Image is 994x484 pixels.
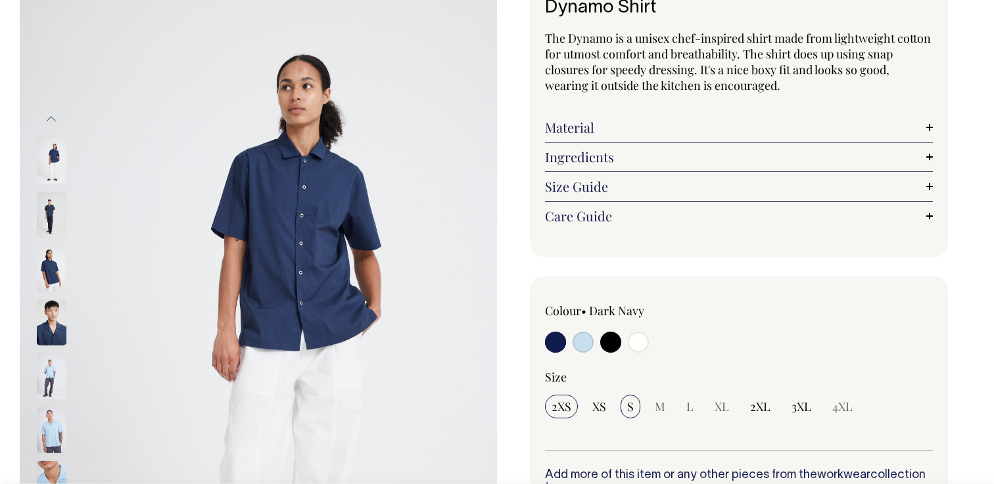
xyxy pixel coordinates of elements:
button: Previous [41,104,61,134]
span: • [581,303,586,319]
img: dark-navy [37,246,66,292]
label: Dark Navy [589,303,644,319]
span: 4XL [832,399,853,414]
img: dark-navy [37,192,66,238]
input: 2XL [744,395,777,418]
input: 2XS [545,395,578,418]
input: 3XL [785,395,818,418]
span: 2XS [552,399,571,414]
span: XL [715,399,729,414]
img: dark-navy [37,138,66,184]
input: L [680,395,700,418]
a: Care Guide [545,208,933,224]
a: Size Guide [545,179,933,194]
img: dark-navy [37,299,66,345]
input: S [621,395,640,418]
input: 4XL [826,395,859,418]
span: S [627,399,634,414]
span: 3XL [792,399,811,414]
div: Colour [545,303,700,319]
a: Material [545,120,933,135]
img: true-blue [37,407,66,453]
span: XS [592,399,606,414]
a: Ingredients [545,149,933,165]
img: true-blue [37,353,66,399]
span: L [686,399,694,414]
div: Size [545,369,933,385]
a: workwear [817,470,870,481]
input: XS [586,395,613,418]
input: XL [708,395,736,418]
span: 2XL [750,399,770,414]
span: M [655,399,665,414]
span: The Dynamo is a unisex chef-inspired shirt made from lightweight cotton for utmost comfort and br... [545,30,931,93]
input: M [648,395,672,418]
